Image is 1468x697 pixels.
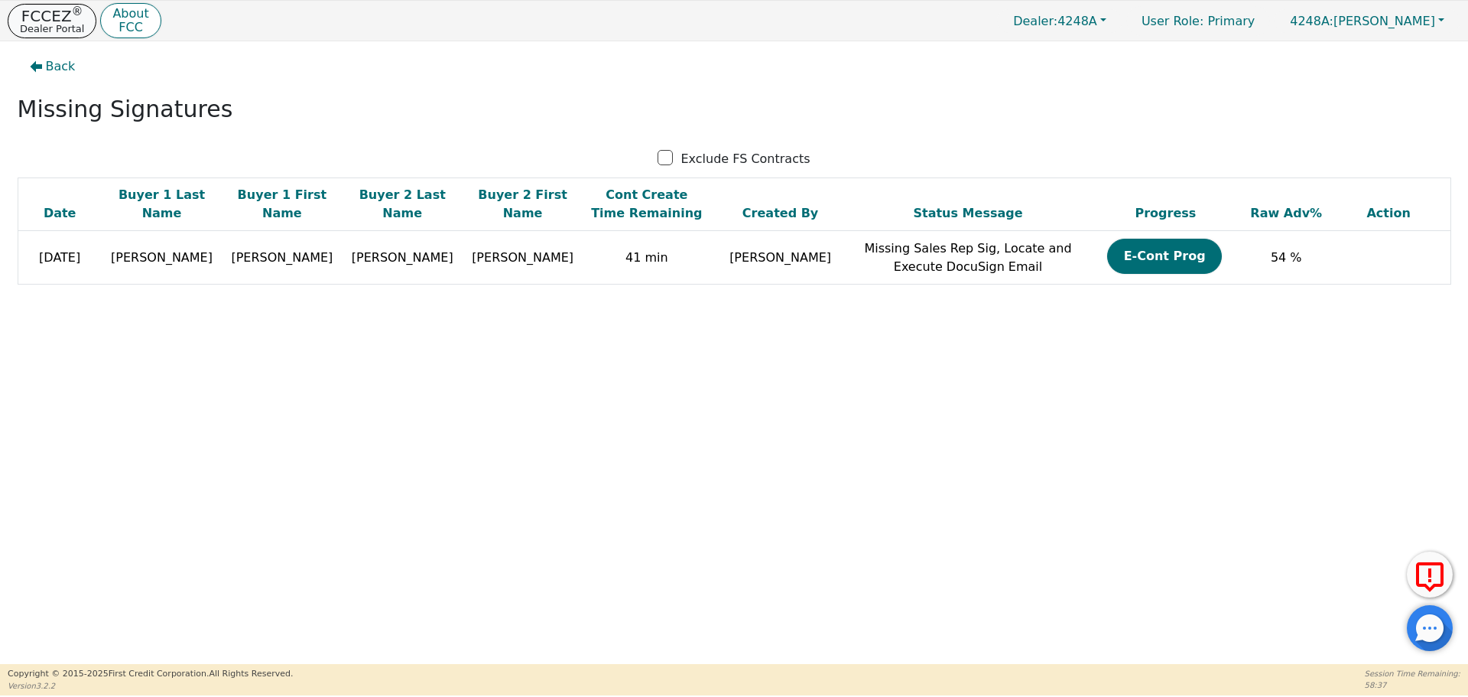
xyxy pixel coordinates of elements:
div: Raw Adv% [1249,204,1323,223]
span: 4248A: [1290,14,1333,28]
p: Version 3.2.2 [8,680,293,692]
button: Report Error to FCC [1407,552,1453,598]
div: Progress [1090,204,1241,223]
span: [PERSON_NAME] [111,250,213,265]
p: Exclude FS Contracts [680,150,810,168]
td: [PERSON_NAME] [710,231,849,285]
p: About [112,8,148,20]
span: [PERSON_NAME] [352,250,453,265]
span: [PERSON_NAME] [1290,14,1435,28]
p: Copyright © 2015- 2025 First Credit Corporation. [8,668,293,681]
span: [PERSON_NAME] [231,250,333,265]
p: Dealer Portal [20,24,84,34]
button: 4248A:[PERSON_NAME] [1274,9,1460,33]
span: Back [46,57,76,76]
button: Back [18,49,88,84]
div: Buyer 1 Last Name [106,186,218,223]
td: 41 min [583,231,710,285]
span: Cont Create Time Remaining [591,187,702,220]
p: FCC [112,21,148,34]
a: User Role: Primary [1126,6,1270,36]
span: All Rights Reserved. [209,669,293,679]
button: Dealer:4248A [997,9,1122,33]
div: Status Message [854,204,1082,223]
p: 58:37 [1365,679,1460,691]
span: 4248A [1013,14,1097,28]
td: [DATE] [18,231,102,285]
div: Buyer 1 First Name [226,186,338,223]
h2: Missing Signatures [18,96,1451,123]
button: E-Cont Prog [1107,239,1222,274]
div: Created By [714,204,846,223]
span: User Role : [1142,14,1203,28]
span: Dealer: [1013,14,1057,28]
p: Session Time Remaining: [1365,668,1460,679]
span: [PERSON_NAME] [472,250,573,265]
span: 54 % [1271,250,1302,265]
button: FCCEZ®Dealer Portal [8,4,96,38]
td: Missing Sales Rep Sig, Locate and Execute DocuSign Email [850,231,1086,285]
div: Buyer 2 Last Name [346,186,459,223]
sup: ® [72,5,83,18]
button: AboutFCC [100,3,161,39]
span: Action [1366,206,1410,220]
p: FCCEZ [20,8,84,24]
div: Date [22,204,98,223]
div: Buyer 2 First Name [466,186,579,223]
p: Primary [1126,6,1270,36]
